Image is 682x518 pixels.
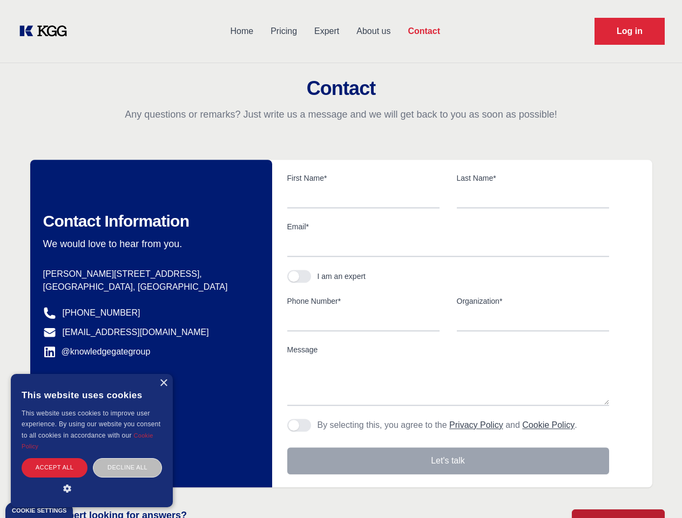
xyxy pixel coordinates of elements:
[287,447,609,474] button: Let's talk
[43,345,151,358] a: @knowledgegategroup
[159,379,167,387] div: Close
[43,281,255,294] p: [GEOGRAPHIC_DATA], [GEOGRAPHIC_DATA]
[22,458,87,477] div: Accept all
[63,306,140,319] a: [PHONE_NUMBER]
[287,296,440,306] label: Phone Number*
[221,17,262,45] a: Home
[43,237,255,250] p: We would love to hear from you.
[13,108,669,121] p: Any questions or remarks? Just write us a message and we will get back to you as soon as possible!
[457,173,609,183] label: Last Name*
[17,23,76,40] a: KOL Knowledge Platform: Talk to Key External Experts (KEE)
[13,78,669,99] h2: Contact
[22,382,162,408] div: This website uses cookies
[43,212,255,231] h2: Contact Information
[22,432,153,449] a: Cookie Policy
[318,419,577,432] p: By selecting this, you agree to the and .
[93,458,162,477] div: Decline all
[595,18,665,45] a: Request Demo
[63,326,209,339] a: [EMAIL_ADDRESS][DOMAIN_NAME]
[628,466,682,518] iframe: Chat Widget
[287,344,609,355] label: Message
[43,268,255,281] p: [PERSON_NAME][STREET_ADDRESS],
[12,508,66,514] div: Cookie settings
[287,173,440,183] label: First Name*
[348,17,399,45] a: About us
[522,420,575,430] a: Cookie Policy
[287,221,609,232] label: Email*
[449,420,503,430] a: Privacy Policy
[22,410,160,439] span: This website uses cookies to improve user experience. By using our website you consent to all coo...
[262,17,306,45] a: Pricing
[399,17,449,45] a: Contact
[306,17,348,45] a: Expert
[318,271,366,282] div: I am an expert
[457,296,609,306] label: Organization*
